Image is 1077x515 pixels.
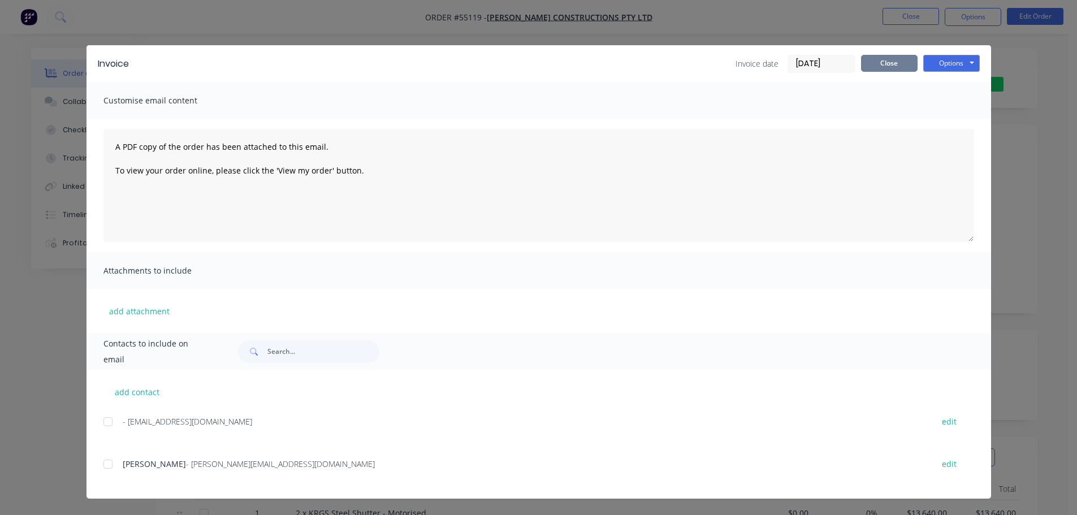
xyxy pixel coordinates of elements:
[103,129,974,242] textarea: A PDF copy of the order has been attached to this email. To view your order online, please click ...
[935,456,963,471] button: edit
[98,57,129,71] div: Invoice
[267,340,379,363] input: Search...
[861,55,918,72] button: Close
[123,458,186,469] span: [PERSON_NAME]
[186,458,375,469] span: - [PERSON_NAME][EMAIL_ADDRESS][DOMAIN_NAME]
[935,414,963,429] button: edit
[103,93,228,109] span: Customise email content
[103,302,175,319] button: add attachment
[923,55,980,72] button: Options
[103,383,171,400] button: add contact
[103,336,210,367] span: Contacts to include on email
[123,416,252,427] span: - [EMAIL_ADDRESS][DOMAIN_NAME]
[736,58,778,70] span: Invoice date
[103,263,228,279] span: Attachments to include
